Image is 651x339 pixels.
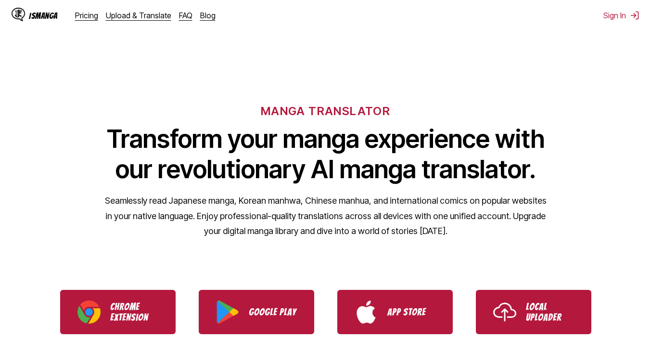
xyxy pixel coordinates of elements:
a: IsManga LogoIsManga [12,8,75,23]
a: FAQ [179,11,192,20]
img: Sign out [630,11,639,20]
img: Google Play logo [216,300,239,324]
a: Download IsManga Chrome Extension [60,290,176,334]
img: App Store logo [355,300,378,324]
img: IsManga Logo [12,8,25,21]
div: IsManga [29,11,58,20]
h1: Transform your manga experience with our revolutionary AI manga translator. [104,124,547,184]
a: Download IsManga from Google Play [199,290,314,334]
p: Local Uploader [526,301,574,323]
a: Upload & Translate [106,11,171,20]
p: Seamlessly read Japanese manga, Korean manhwa, Chinese manhua, and international comics on popula... [104,193,547,239]
p: App Store [387,307,435,317]
p: Chrome Extension [110,301,158,323]
a: Blog [200,11,216,20]
a: Pricing [75,11,98,20]
img: Upload icon [493,300,516,324]
h6: MANGA TRANSLATOR [261,104,390,118]
button: Sign In [603,11,639,20]
p: Google Play [249,307,297,317]
a: Download IsManga from App Store [337,290,453,334]
img: Chrome logo [77,300,101,324]
a: Use IsManga Local Uploader [476,290,591,334]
